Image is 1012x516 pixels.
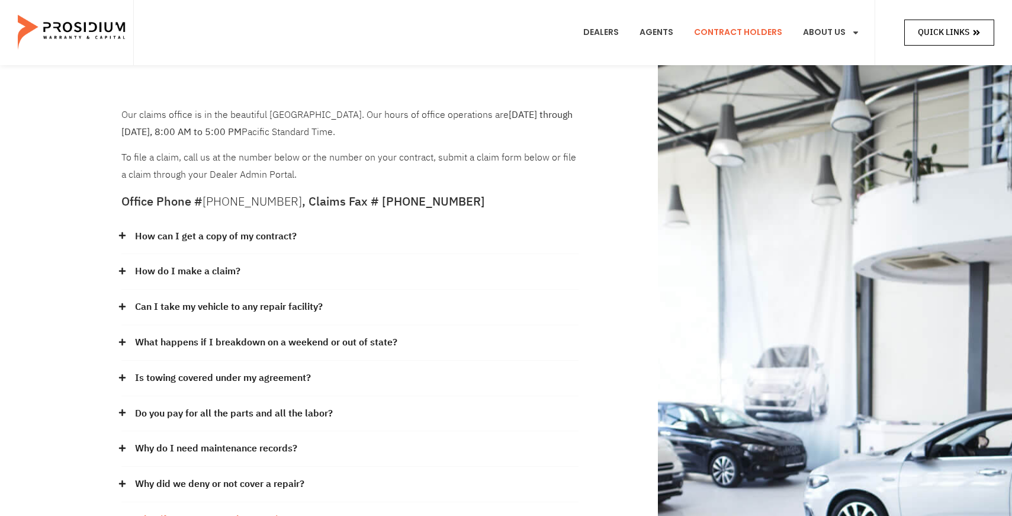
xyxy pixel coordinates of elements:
[794,11,869,55] a: About Us
[904,20,994,45] a: Quick Links
[574,11,869,55] nav: Menu
[121,396,579,432] div: Do you pay for all the parts and all the labor?
[135,476,304,493] a: Why did we deny or not cover a repair?
[121,431,579,467] div: Why do I need maintenance records?
[121,467,579,502] div: Why did we deny or not cover a repair?
[203,193,302,210] a: [PHONE_NUMBER]
[135,440,297,457] a: Why do I need maintenance records?
[121,325,579,361] div: What happens if I breakdown on a weekend or out of state?
[918,25,969,40] span: Quick Links
[574,11,628,55] a: Dealers
[135,263,240,280] a: How do I make a claim?
[631,11,682,55] a: Agents
[121,219,579,255] div: How can I get a copy of my contract?
[121,361,579,396] div: Is towing covered under my agreement?
[135,334,397,351] a: What happens if I breakdown on a weekend or out of state?
[121,195,579,207] h5: Office Phone # , Claims Fax # [PHONE_NUMBER]
[135,299,323,316] a: Can I take my vehicle to any repair facility?
[135,405,333,422] a: Do you pay for all the parts and all the labor?
[685,11,791,55] a: Contract Holders
[121,107,579,184] div: To file a claim, call us at the number below or the number on your contract, submit a claim form ...
[135,228,297,245] a: How can I get a copy of my contract?
[121,254,579,290] div: How do I make a claim?
[121,108,573,139] b: [DATE] through [DATE], 8:00 AM to 5:00 PM
[135,370,311,387] a: Is towing covered under my agreement?
[121,107,579,141] p: Our claims office is in the beautiful [GEOGRAPHIC_DATA]. Our hours of office operations are Pacif...
[121,290,579,325] div: Can I take my vehicle to any repair facility?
